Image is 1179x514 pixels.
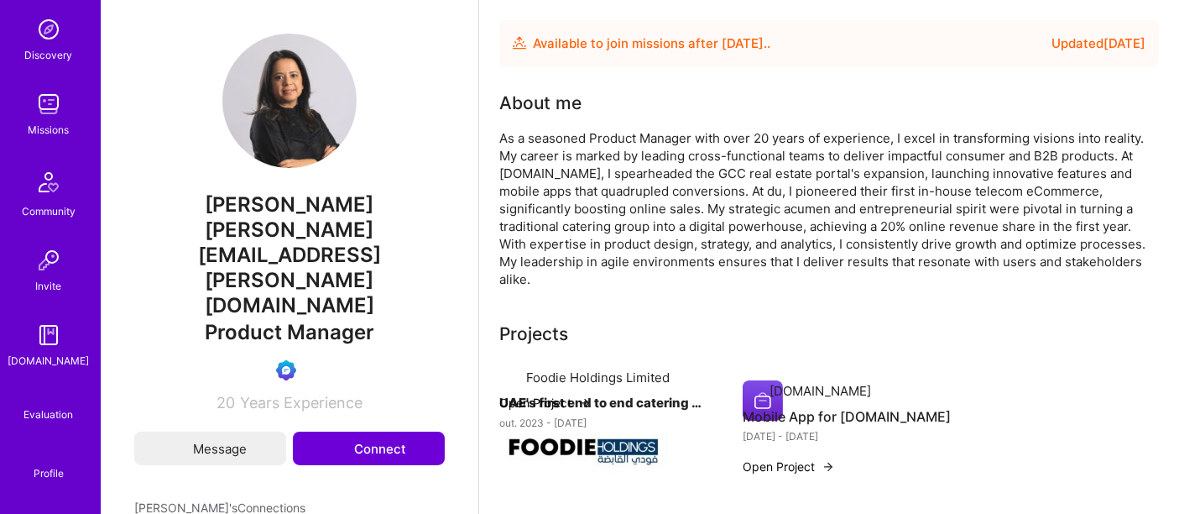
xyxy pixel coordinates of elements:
[743,458,835,475] button: Open Project
[24,406,74,423] div: Evaluation
[32,13,65,46] img: discovery
[34,464,64,480] div: Profile
[822,460,835,474] img: arrow-right
[32,244,65,277] img: Invite
[8,352,90,370] div: [DOMAIN_NAME]
[32,318,65,352] img: guide book
[499,394,592,412] button: Open Project
[578,396,592,410] img: arrow-right
[43,393,55,406] i: icon SelectionTeam
[22,202,76,220] div: Community
[29,121,70,139] div: Missions
[28,447,70,480] a: Profile
[32,87,65,121] img: teamwork
[36,277,62,295] div: Invite
[29,162,69,202] img: Community
[25,46,73,64] div: Discovery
